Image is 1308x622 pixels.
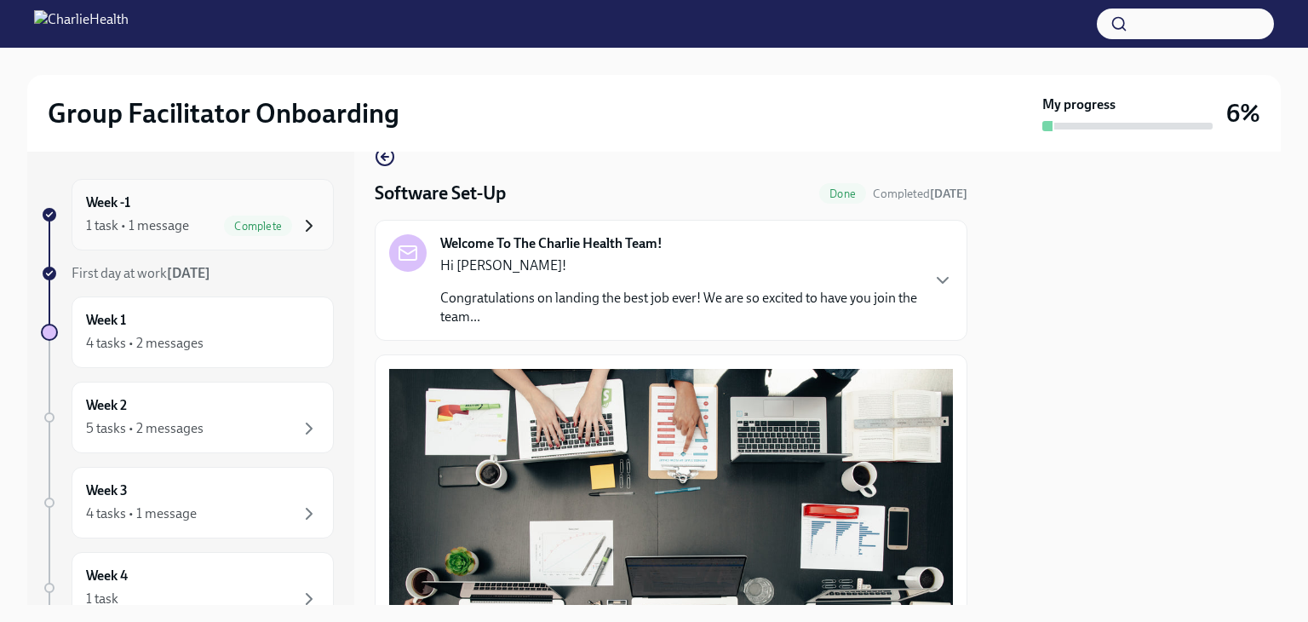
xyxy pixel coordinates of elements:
h6: Week 4 [86,567,128,585]
strong: [DATE] [930,187,967,201]
a: Week -11 task • 1 messageComplete [41,179,334,251]
strong: [DATE] [167,265,210,281]
span: Done [819,187,866,200]
h6: Week 3 [86,481,128,500]
span: Complete [224,220,292,233]
a: First day at work[DATE] [41,264,334,283]
p: Congratulations on landing the best job ever! We are so excited to have you join the team... [440,289,919,326]
a: Week 25 tasks • 2 messages [41,382,334,453]
div: 4 tasks • 2 messages [86,334,204,353]
h4: Software Set-Up [375,181,506,206]
img: CharlieHealth [34,10,129,37]
div: 1 task • 1 message [86,216,189,235]
span: September 29th, 2025 10:06 [873,186,967,202]
div: 4 tasks • 1 message [86,504,197,523]
a: Week 34 tasks • 1 message [41,467,334,538]
strong: My progress [1042,95,1116,114]
span: Completed [873,187,967,201]
h6: Week -1 [86,193,130,212]
h3: 6% [1226,98,1260,129]
strong: Welcome To The Charlie Health Team! [440,234,663,253]
a: Week 14 tasks • 2 messages [41,297,334,368]
h6: Week 2 [86,396,127,415]
span: First day at work [72,265,210,281]
p: Hi [PERSON_NAME]! [440,256,919,275]
h2: Group Facilitator Onboarding [48,96,399,130]
div: 1 task [86,590,118,608]
h6: Week 1 [86,311,126,330]
div: 5 tasks • 2 messages [86,419,204,438]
